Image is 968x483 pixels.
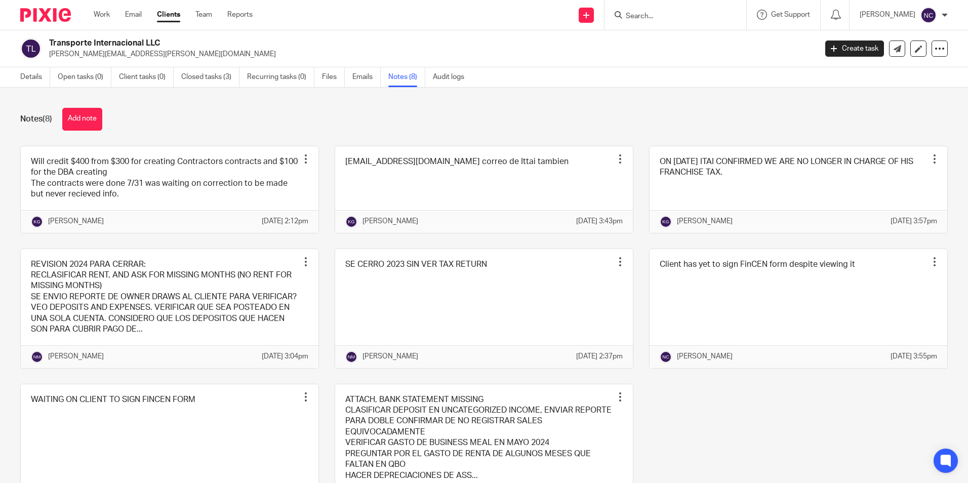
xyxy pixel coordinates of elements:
[362,216,418,226] p: [PERSON_NAME]
[352,67,381,87] a: Emails
[660,351,672,363] img: svg%3E
[31,351,43,363] img: svg%3E
[891,216,937,226] p: [DATE] 3:57pm
[771,11,810,18] span: Get Support
[157,10,180,20] a: Clients
[62,108,102,131] button: Add note
[20,67,50,87] a: Details
[262,216,308,226] p: [DATE] 2:12pm
[181,67,239,87] a: Closed tasks (3)
[247,67,314,87] a: Recurring tasks (0)
[345,351,357,363] img: svg%3E
[49,49,810,59] p: [PERSON_NAME][EMAIL_ADDRESS][PERSON_NAME][DOMAIN_NAME]
[119,67,174,87] a: Client tasks (0)
[920,7,937,23] img: svg%3E
[825,41,884,57] a: Create task
[94,10,110,20] a: Work
[49,38,658,49] h2: Transporte Internacional LLC
[58,67,111,87] a: Open tasks (0)
[48,216,104,226] p: [PERSON_NAME]
[31,216,43,228] img: svg%3E
[262,351,308,361] p: [DATE] 3:04pm
[227,10,253,20] a: Reports
[891,351,937,361] p: [DATE] 3:55pm
[20,8,71,22] img: Pixie
[125,10,142,20] a: Email
[677,216,733,226] p: [PERSON_NAME]
[388,67,425,87] a: Notes (8)
[576,351,623,361] p: [DATE] 2:37pm
[20,38,42,59] img: svg%3E
[860,10,915,20] p: [PERSON_NAME]
[677,351,733,361] p: [PERSON_NAME]
[660,216,672,228] img: svg%3E
[48,351,104,361] p: [PERSON_NAME]
[625,12,716,21] input: Search
[322,67,345,87] a: Files
[195,10,212,20] a: Team
[576,216,623,226] p: [DATE] 3:43pm
[433,67,472,87] a: Audit logs
[362,351,418,361] p: [PERSON_NAME]
[43,115,52,123] span: (8)
[345,216,357,228] img: svg%3E
[20,114,52,125] h1: Notes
